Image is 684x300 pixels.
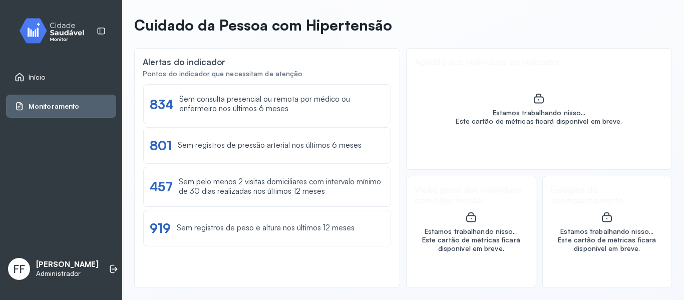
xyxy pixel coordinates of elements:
[36,260,99,269] p: [PERSON_NAME]
[15,72,108,82] a: Início
[549,236,666,253] div: Este cartão de métricas ficará disponível em breve.
[456,109,622,117] div: Estamos trabalhando nisso...
[29,73,46,82] span: Início
[178,141,362,150] div: Sem registros de pressão arterial nos últimos 6 meses
[413,227,530,236] div: Estamos trabalhando nisso...
[549,227,666,236] div: Estamos trabalhando nisso...
[36,269,99,278] p: Administrador
[143,57,225,67] div: Alertas do indicador
[179,95,385,114] div: Sem consulta presencial ou remota por médico ou enfermeiro nos últimos 6 meses
[150,220,171,236] div: 919
[150,138,172,153] div: 801
[456,117,622,126] div: Este cartão de métricas ficará disponível em breve.
[11,16,101,46] img: monitor.svg
[134,16,392,34] p: Cuidado da Pessoa com Hipertensão
[413,236,530,253] div: Este cartão de métricas ficará disponível em breve.
[150,97,173,112] div: 834
[29,102,79,111] span: Monitoramento
[150,179,173,194] div: 457
[179,177,385,196] div: Sem pelo menos 2 visitas domiciliares com intervalo mínimo de 30 dias realizadas nos últimos 12 m...
[15,101,108,111] a: Monitoramento
[13,262,25,275] span: FF
[177,223,355,233] div: Sem registros de peso e altura nos últimos 12 meses
[143,70,392,78] div: Pontos do indicador que necessitam de atenção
